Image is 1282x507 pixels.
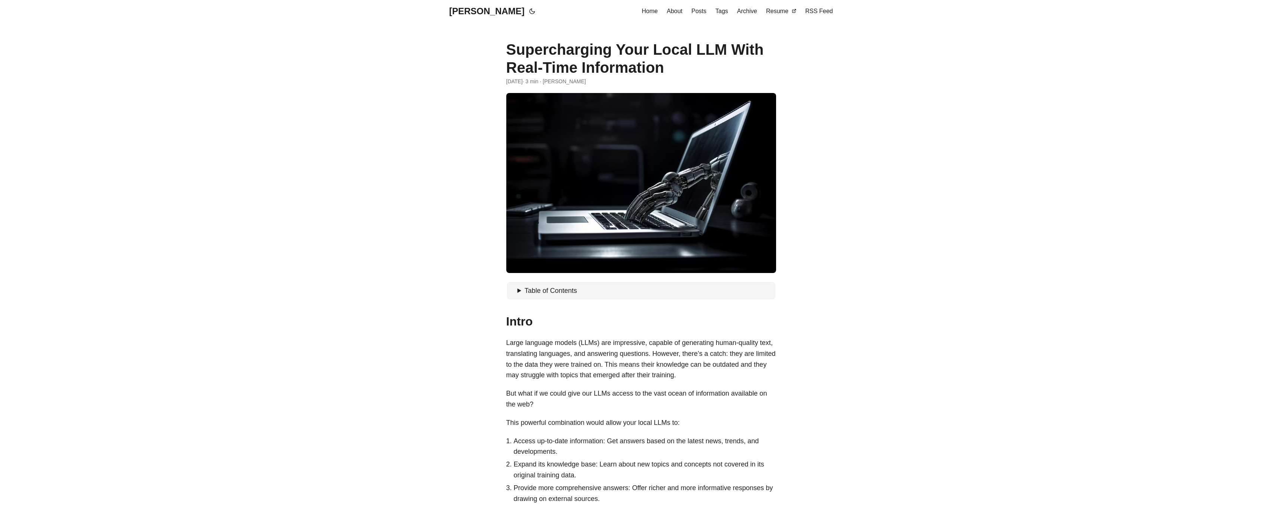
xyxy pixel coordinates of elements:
[506,388,776,410] p: But what if we could give our LLMs access to the vast ocean of information available on the web?
[506,40,776,76] h1: Supercharging Your Local LLM With Real-Time Information
[805,8,833,14] span: RSS Feed
[518,285,772,296] summary: Table of Contents
[514,436,776,457] li: Access up-to-date information: Get answers based on the latest news, trends, and developments.
[737,8,757,14] span: Archive
[514,483,776,504] li: Provide more comprehensive answers: Offer richer and more informative responses by drawing on ext...
[642,8,658,14] span: Home
[667,8,682,14] span: About
[506,77,776,85] div: · 3 min · [PERSON_NAME]
[506,417,776,428] p: This powerful combination would allow your local LLMs to:
[525,287,577,294] span: Table of Contents
[506,337,776,381] p: Large language models (LLMs) are impressive, capable of generating human-quality text, translatin...
[506,77,523,85] span: 2024-07-15 01:01:06 -0400 -0400
[506,314,776,328] h2: Intro
[514,459,776,481] li: Expand its knowledge base: Learn about new topics and concepts not covered in its original traini...
[766,8,788,14] span: Resume
[715,8,728,14] span: Tags
[691,8,706,14] span: Posts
